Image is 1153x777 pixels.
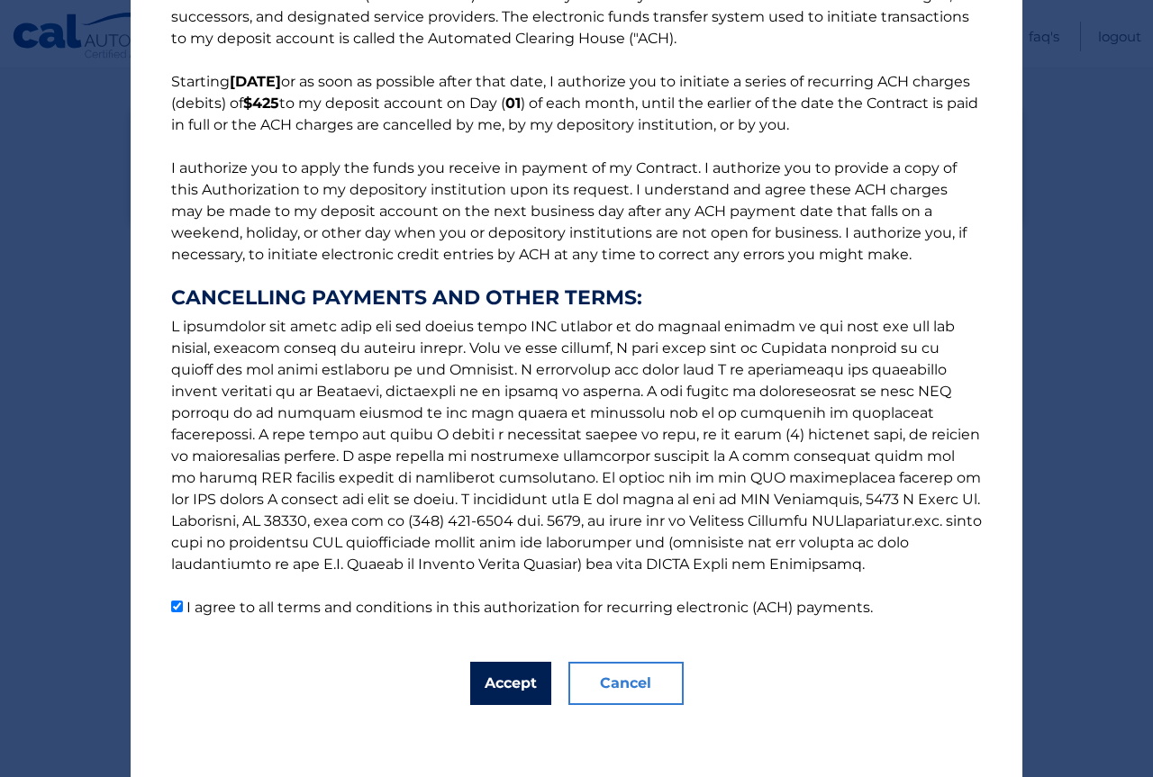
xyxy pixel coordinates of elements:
[243,95,279,112] b: $425
[568,662,684,705] button: Cancel
[505,95,521,112] b: 01
[186,599,873,616] label: I agree to all terms and conditions in this authorization for recurring electronic (ACH) payments.
[171,287,982,309] strong: CANCELLING PAYMENTS AND OTHER TERMS:
[230,73,281,90] b: [DATE]
[470,662,551,705] button: Accept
